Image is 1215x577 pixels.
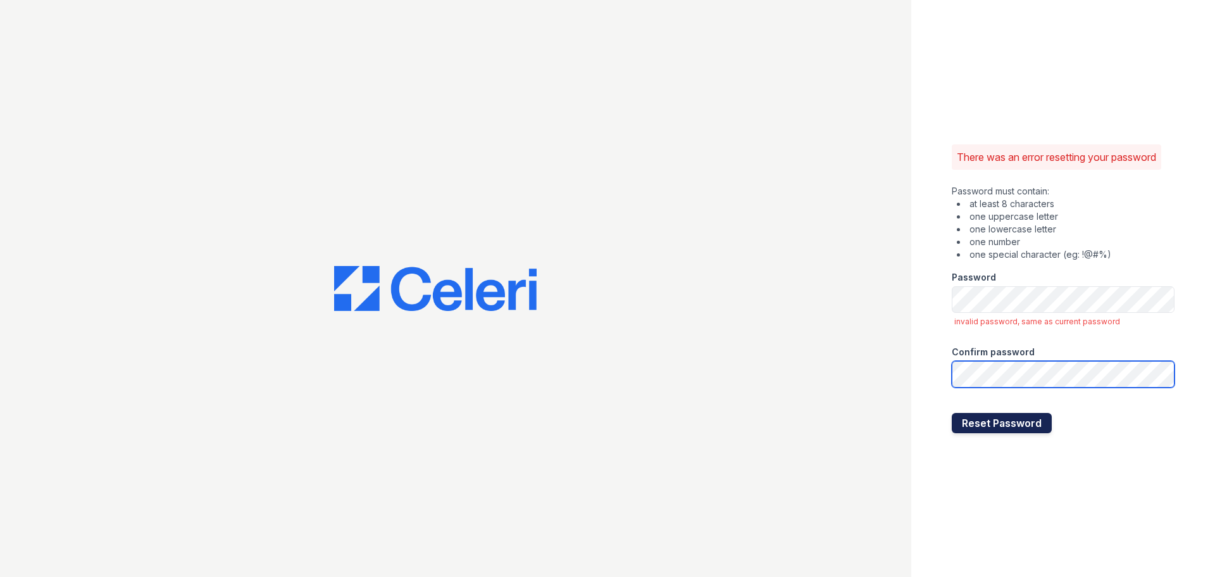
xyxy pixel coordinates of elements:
li: one uppercase letter [957,210,1174,223]
button: Reset Password [952,413,1052,433]
img: CE_Logo_Blue-a8612792a0a2168367f1c8372b55b34899dd931a85d93a1a3d3e32e68fde9ad4.png [334,266,537,312]
li: one number [957,236,1174,248]
span: invalid password, same as current password [954,317,1120,326]
p: There was an error resetting your password [957,149,1156,165]
div: Password must contain: [952,185,1174,261]
li: one lowercase letter [957,223,1174,236]
label: Confirm password [952,346,1035,358]
li: at least 8 characters [957,198,1174,210]
label: Password [952,271,996,284]
li: one special character (eg: !@#%) [957,248,1174,261]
